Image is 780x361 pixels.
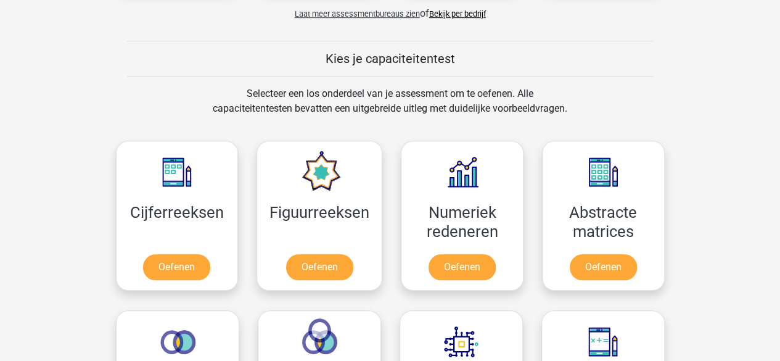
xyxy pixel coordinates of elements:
a: Oefenen [143,254,210,280]
a: Oefenen [429,254,496,280]
a: Bekijk per bedrijf [429,9,486,19]
span: Laat meer assessmentbureaus zien [295,9,420,19]
div: Selecteer een los onderdeel van je assessment om te oefenen. Alle capaciteitentesten bevatten een... [201,86,579,131]
a: Oefenen [570,254,637,280]
a: Oefenen [286,254,353,280]
h5: Kies je capaciteitentest [127,51,654,66]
